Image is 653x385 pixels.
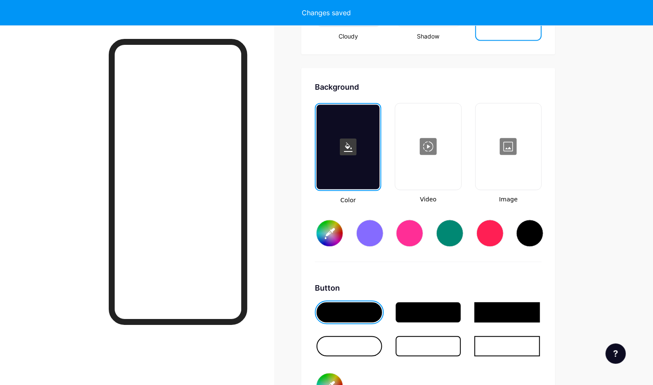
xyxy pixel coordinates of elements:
div: Button [315,282,542,294]
div: Background [315,81,542,93]
span: Image [475,195,542,204]
div: Changes saved [302,8,351,18]
span: Video [395,195,461,204]
div: Cloudy [315,32,381,41]
div: Shadow [395,32,461,41]
span: Color [315,196,381,205]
